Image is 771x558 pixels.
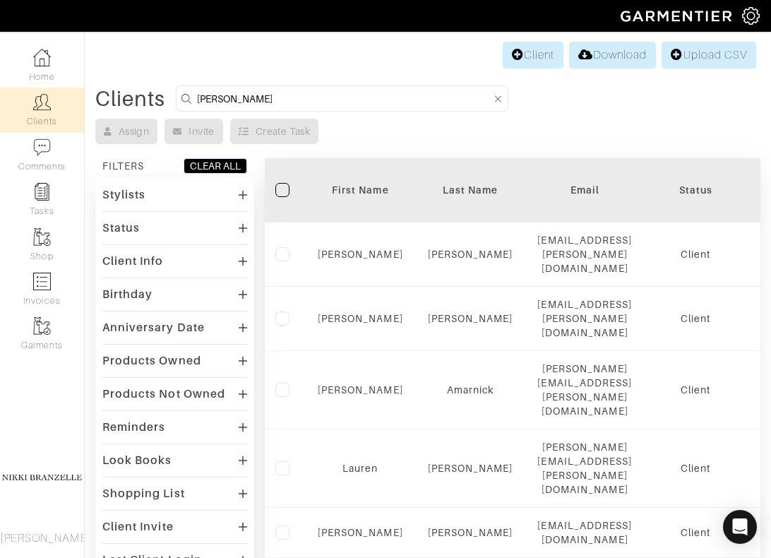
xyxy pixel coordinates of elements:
[102,453,172,468] div: Look Books
[197,90,492,107] input: Search by name, email, phone, city, or state
[653,526,738,540] div: Client
[102,420,165,434] div: Reminders
[428,249,513,260] a: [PERSON_NAME]
[318,384,403,396] a: [PERSON_NAME]
[447,384,494,396] a: Amarnick
[653,461,738,475] div: Client
[662,42,756,69] a: Upload CSV
[318,183,403,197] div: First Name
[102,354,201,368] div: Products Owned
[102,321,205,335] div: Anniversary Date
[102,487,185,501] div: Shopping List
[537,440,632,497] div: [PERSON_NAME][EMAIL_ADDRESS][PERSON_NAME][DOMAIN_NAME]
[33,317,51,335] img: garments-icon-b7da505a4dc4fd61783c78ac3ca0ef83fa9d6f193b1c9dc38574b1d14d53ca28.png
[102,520,174,534] div: Client Invite
[33,49,51,66] img: dashboard-icon-dbcd8f5a0b271acd01030246c82b418ddd0df26cd7fceb0bd07c9910d44c42f6.png
[653,311,738,326] div: Client
[342,463,378,474] a: Lauren
[723,510,757,544] div: Open Intercom Messenger
[33,228,51,246] img: garments-icon-b7da505a4dc4fd61783c78ac3ca0ef83fa9d6f193b1c9dc38574b1d14d53ca28.png
[102,159,144,173] div: FILTERS
[102,387,225,401] div: Products Not Owned
[318,527,403,538] a: [PERSON_NAME]
[537,362,632,418] div: [PERSON_NAME][EMAIL_ADDRESS][PERSON_NAME][DOMAIN_NAME]
[642,158,748,222] th: Toggle SortBy
[537,518,632,547] div: [EMAIL_ADDRESS][DOMAIN_NAME]
[33,138,51,156] img: comment-icon-a0a6a9ef722e966f86d9cbdc48e553b5cf19dbc54f86b18d962a5391bc8f6eb6.png
[537,183,632,197] div: Email
[184,158,247,174] button: CLEAR ALL
[318,313,403,324] a: [PERSON_NAME]
[307,158,414,222] th: Toggle SortBy
[614,4,742,28] img: garmentier-logo-header-white-b43fb05a5012e4ada735d5af1a66efaba907eab6374d6393d1fbf88cb4ef424d.png
[190,159,241,173] div: CLEAR ALL
[653,383,738,397] div: Client
[428,463,513,474] a: [PERSON_NAME]
[102,287,153,302] div: Birthday
[33,93,51,111] img: clients-icon-6bae9207a08558b7cb47a8932f037763ab4055f8c8b6bfacd5dc20c3e0201464.png
[33,183,51,201] img: reminder-icon-8004d30b9f0a5d33ae49ab947aed9ed385cf756f9e5892f1edd6e32f2345188e.png
[102,254,164,268] div: Client Info
[414,158,527,222] th: Toggle SortBy
[33,273,51,290] img: orders-icon-0abe47150d42831381b5fb84f609e132dff9fe21cb692f30cb5eec754e2cba89.png
[653,183,738,197] div: Status
[102,188,145,202] div: Stylists
[503,42,563,69] a: Client
[424,183,517,197] div: Last Name
[318,249,403,260] a: [PERSON_NAME]
[537,297,632,340] div: [EMAIL_ADDRESS][PERSON_NAME][DOMAIN_NAME]
[653,247,738,261] div: Client
[537,233,632,275] div: [EMAIL_ADDRESS][PERSON_NAME][DOMAIN_NAME]
[95,92,165,106] div: Clients
[428,313,513,324] a: [PERSON_NAME]
[742,7,760,25] img: gear-icon-white-bd11855cb880d31180b6d7d6211b90ccbf57a29d726f0c71d8c61bd08dd39cc2.png
[428,527,513,538] a: [PERSON_NAME]
[569,42,656,69] a: Download
[102,221,140,235] div: Status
